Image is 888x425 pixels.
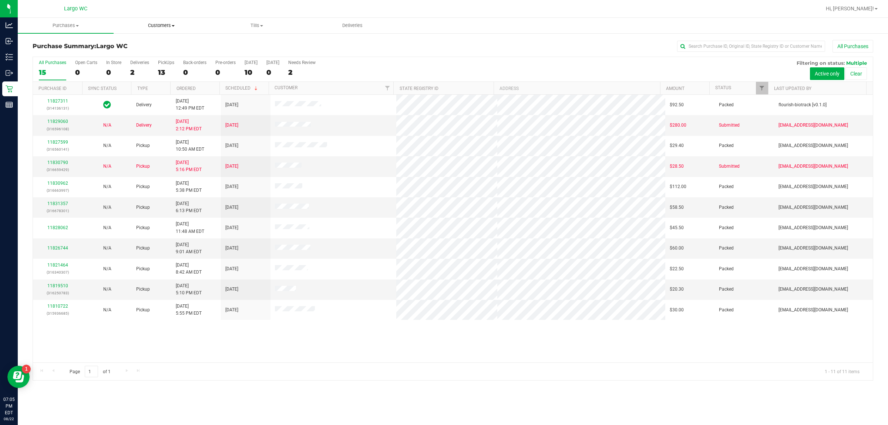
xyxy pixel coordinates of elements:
span: In Sync [103,100,111,110]
button: N/A [103,307,111,314]
span: Page of 1 [63,366,117,377]
a: Deliveries [305,18,401,33]
p: (316250783) [37,290,78,297]
span: [DATE] 11:48 AM EDT [176,221,204,235]
inline-svg: Reports [6,101,13,108]
span: [DATE] 5:10 PM EDT [176,282,202,297]
a: Customers [114,18,209,33]
p: (316678301) [37,207,78,214]
span: Not Applicable [103,245,111,251]
a: 11826744 [47,245,68,251]
a: 11827599 [47,140,68,145]
span: Tills [209,22,305,29]
inline-svg: Retail [6,85,13,93]
span: $45.50 [670,224,684,231]
p: 07:05 PM EDT [3,396,14,416]
span: $30.00 [670,307,684,314]
span: flourish-biotrack [v0.1.0] [778,101,827,108]
button: N/A [103,286,111,293]
span: [DATE] [225,101,238,108]
a: Sync Status [88,86,117,91]
span: Pickup [136,163,150,170]
span: Not Applicable [103,205,111,210]
span: Packed [719,101,734,108]
a: 11821464 [47,262,68,268]
a: Ordered [176,86,196,91]
span: Largo WC [64,6,87,12]
p: 08/22 [3,416,14,422]
span: Not Applicable [103,307,111,312]
span: [DATE] [225,265,238,272]
a: Purchase ID [38,86,67,91]
span: Filtering on status: [797,60,845,66]
span: Largo WC [96,43,128,50]
span: [DATE] 6:13 PM EDT [176,200,202,214]
span: [DATE] 5:55 PM EDT [176,303,202,317]
span: Hi, [PERSON_NAME]! [826,6,874,11]
a: 11819510 [47,283,68,288]
a: Purchases [18,18,114,33]
a: Last Updated By [774,86,811,91]
span: [DATE] 8:42 AM EDT [176,262,202,276]
span: Customers [114,22,209,29]
span: $28.50 [670,163,684,170]
span: [DATE] 9:01 AM EDT [176,241,202,255]
span: $280.00 [670,122,686,129]
span: [EMAIL_ADDRESS][DOMAIN_NAME] [778,224,848,231]
iframe: Resource center unread badge [22,365,31,374]
a: Tills [209,18,305,33]
span: Packed [719,183,734,190]
span: Pickup [136,245,150,252]
span: [EMAIL_ADDRESS][DOMAIN_NAME] [778,307,848,314]
span: Not Applicable [103,123,111,128]
button: N/A [103,183,111,190]
span: [DATE] 10:50 AM EDT [176,139,204,153]
p: (316596108) [37,126,78,133]
span: $112.00 [670,183,686,190]
div: 10 [245,68,258,77]
span: $22.50 [670,265,684,272]
span: Pickup [136,142,150,149]
div: Needs Review [288,60,316,65]
button: N/A [103,204,111,211]
inline-svg: Inventory [6,53,13,61]
button: N/A [103,265,111,272]
span: [DATE] [225,286,238,293]
button: Active only [810,67,844,80]
span: Packed [719,204,734,211]
span: Purchases [18,22,114,29]
span: [DATE] [225,204,238,211]
span: Submitted [719,163,740,170]
div: In Store [106,60,121,65]
span: [DATE] [225,224,238,231]
a: State Registry ID [400,86,438,91]
p: (315936685) [37,310,78,317]
inline-svg: Analytics [6,21,13,29]
span: Not Applicable [103,287,111,292]
span: $20.30 [670,286,684,293]
span: [DATE] [225,183,238,190]
a: 11830962 [47,181,68,186]
span: $60.00 [670,245,684,252]
div: All Purchases [39,60,66,65]
span: [EMAIL_ADDRESS][DOMAIN_NAME] [778,204,848,211]
span: [DATE] 2:12 PM EDT [176,118,202,132]
p: (316659429) [37,166,78,173]
span: [DATE] [225,122,238,129]
span: Not Applicable [103,225,111,230]
span: Packed [719,307,734,314]
button: Clear [845,67,867,80]
button: N/A [103,142,111,149]
a: Scheduled [225,86,259,91]
th: Address [494,82,660,95]
a: Customer [275,85,297,90]
span: [EMAIL_ADDRESS][DOMAIN_NAME] [778,163,848,170]
a: Status [715,85,731,90]
div: 15 [39,68,66,77]
p: (316340307) [37,269,78,276]
a: 11827311 [47,98,68,104]
div: 0 [75,68,97,77]
span: Pickup [136,286,150,293]
div: 0 [106,68,121,77]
